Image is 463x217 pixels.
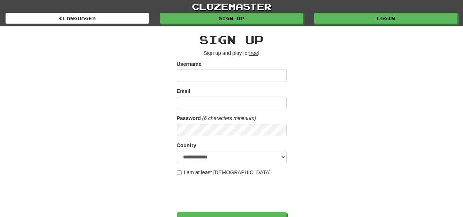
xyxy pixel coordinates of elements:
[249,50,258,56] u: free
[177,49,287,57] p: Sign up and play for !
[177,170,182,175] input: I am at least [DEMOGRAPHIC_DATA]
[177,180,288,208] iframe: reCAPTCHA
[177,142,197,149] label: Country
[177,87,190,95] label: Email
[177,115,201,122] label: Password
[177,169,271,176] label: I am at least [DEMOGRAPHIC_DATA]
[5,13,149,24] a: Languages
[160,13,303,24] a: Sign up
[314,13,458,24] a: Login
[177,60,202,68] label: Username
[202,115,256,121] em: (6 characters minimum)
[177,34,287,46] h2: Sign up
